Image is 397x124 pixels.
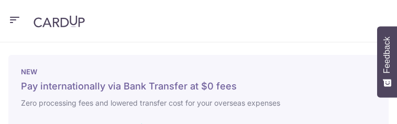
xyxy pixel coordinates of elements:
button: Feedback - Show survey [377,26,397,97]
img: CardUp [34,15,85,28]
h5: Pay internationally via Bank Transfer at $0 fees [21,80,376,93]
span: Feedback [382,37,392,73]
p: NEW [21,67,376,76]
iframe: Opens a widget where you can find more information [330,93,387,119]
h6: Zero processing fees and lowered transfer cost for your overseas expenses [21,97,376,109]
